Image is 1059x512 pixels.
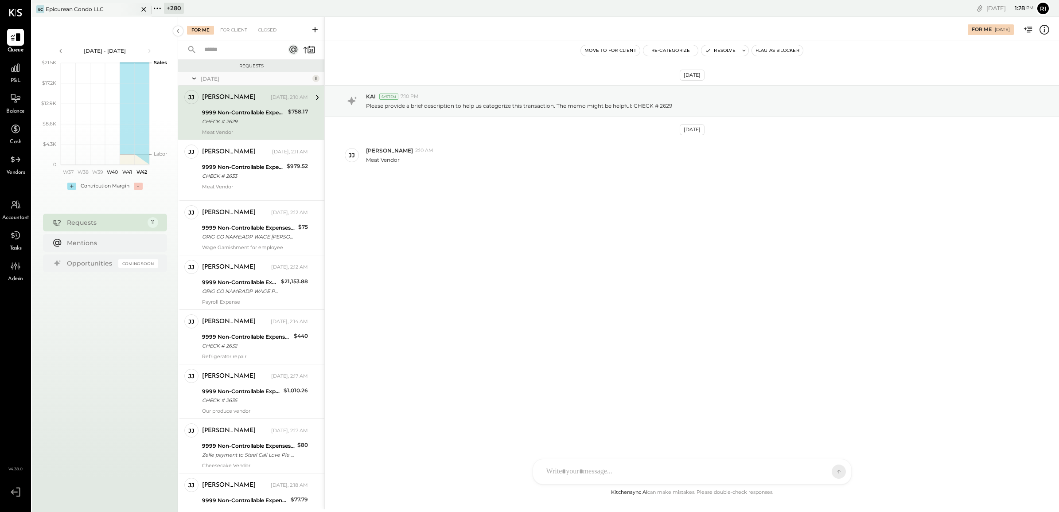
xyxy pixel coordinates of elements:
div: $75 [298,223,308,231]
div: [DATE] [986,4,1034,12]
div: JJ [349,151,355,160]
div: [PERSON_NAME] [202,208,256,217]
a: Vendors [0,151,31,177]
span: Queue [8,47,24,55]
div: System [379,94,398,100]
div: Requests [67,218,143,227]
text: $12.9K [41,100,56,106]
text: W38 [77,169,88,175]
div: ORIG CO NAME:ADP WAGE [PERSON_NAME] ORIG ID:XXXXXX6057 DESC DATE:250909 CO ENTRY DESCR:WAGE [PERS... [202,232,296,241]
div: Payroll Expense [202,299,308,305]
span: Balance [6,108,25,116]
div: Zelle payment to Steel Cali Love Pie JPM99bn7h9tb [202,450,295,459]
div: 9999 Non-Controllable Expenses:Other Income and Expenses:To Be Classified P&L [202,442,295,450]
div: [DATE], 2:18 AM [271,482,308,489]
span: P&L [11,77,21,85]
span: Admin [8,275,23,283]
text: W40 [107,169,118,175]
a: Balance [0,90,31,116]
span: Tasks [10,245,22,253]
a: Tasks [0,227,31,253]
div: [DATE], 2:14 AM [271,318,308,325]
div: [PERSON_NAME] [202,372,256,381]
div: [PERSON_NAME] [202,426,256,435]
div: [DATE] - [DATE] [67,47,143,55]
div: Opportunities [67,259,114,268]
text: $4.3K [43,141,56,147]
div: JJ [188,148,195,156]
div: ORIG CO NAME:ADP WAGE PAY ORIG ID:XXXXXX6057 DESC DATE:250909 CO ENTRY DESCR:WAGE PAY SEC:CCD TRA... [202,287,278,296]
div: Coming Soon [118,259,158,268]
button: Flag as Blocker [752,45,803,56]
div: JJ [188,481,195,489]
div: Cheesecake Vendor [202,462,308,469]
div: JJ [188,317,195,326]
div: 11 [312,75,319,82]
button: Move to for client [581,45,640,56]
div: [DATE], 2:12 AM [271,209,308,216]
div: + 280 [164,3,184,14]
span: Accountant [2,214,29,222]
div: [DATE], 2:10 AM [271,94,308,101]
div: For Me [972,26,992,33]
div: Refrigerator repair [202,353,308,360]
div: [PERSON_NAME] [202,481,256,490]
div: $77.79 [291,495,308,504]
text: W37 [62,169,73,175]
button: Ri [1036,1,1050,16]
p: Meat Vendor [366,156,400,164]
div: JJ [188,263,195,271]
span: Cash [10,138,21,146]
text: 0 [53,161,56,168]
div: Requests [183,63,320,69]
text: $8.6K [43,121,56,127]
div: [DATE], 2:17 AM [271,373,308,380]
div: - [134,183,143,190]
button: Re-Categorize [643,45,698,56]
p: Please provide a brief description to help us categorize this transaction. The memo might be help... [366,102,672,109]
div: $1,010.26 [284,386,308,395]
div: JJ [188,93,195,102]
div: + [67,183,76,190]
div: CHECK # 2629 [202,117,285,126]
div: Contribution Margin [81,183,129,190]
div: For Client [216,26,252,35]
div: CHECK # 2635 [202,396,281,405]
button: Resolve [701,45,739,56]
span: KAI [366,93,376,100]
text: $21.5K [42,59,56,66]
div: JJ [188,372,195,380]
div: 11 [148,217,158,228]
div: [DATE] [680,70,705,81]
a: P&L [0,59,31,85]
text: W42 [136,169,147,175]
text: $17.2K [42,80,56,86]
div: [DATE], 2:12 AM [271,264,308,271]
div: 9999 Non-Controllable Expenses:Other Income and Expenses:To Be Classified P&L [202,108,285,117]
span: Vendors [6,169,25,177]
a: Cash [0,121,31,146]
div: $21,153.88 [281,277,308,286]
div: $440 [294,332,308,340]
div: [PERSON_NAME] [202,317,256,326]
div: 9999 Non-Controllable Expenses:Other Income and Expenses:To Be Classified P&L [202,496,288,505]
div: copy link [975,4,984,13]
text: W39 [92,169,103,175]
div: Meat Vendor [202,184,308,196]
div: [PERSON_NAME] [202,148,256,156]
div: EC [36,5,44,13]
div: 9999 Non-Controllable Expenses:Other Income and Expenses:To Be Classified P&L [202,223,296,232]
div: Mentions [67,238,154,247]
div: [PERSON_NAME] [202,93,256,102]
div: [PERSON_NAME] [202,263,256,272]
div: For Me [187,26,214,35]
div: 9999 Non-Controllable Expenses:Other Income and Expenses:To Be Classified P&L [202,332,291,341]
div: [DATE] [201,75,310,82]
div: Wage Garnishment for employee [202,244,308,250]
a: Accountant [0,196,31,222]
div: CHECK # 2632 [202,341,291,350]
span: 2:10 AM [415,147,433,154]
div: CHECK # 2633 [202,172,284,180]
div: $979.52 [287,162,308,171]
text: Labor [154,151,167,157]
